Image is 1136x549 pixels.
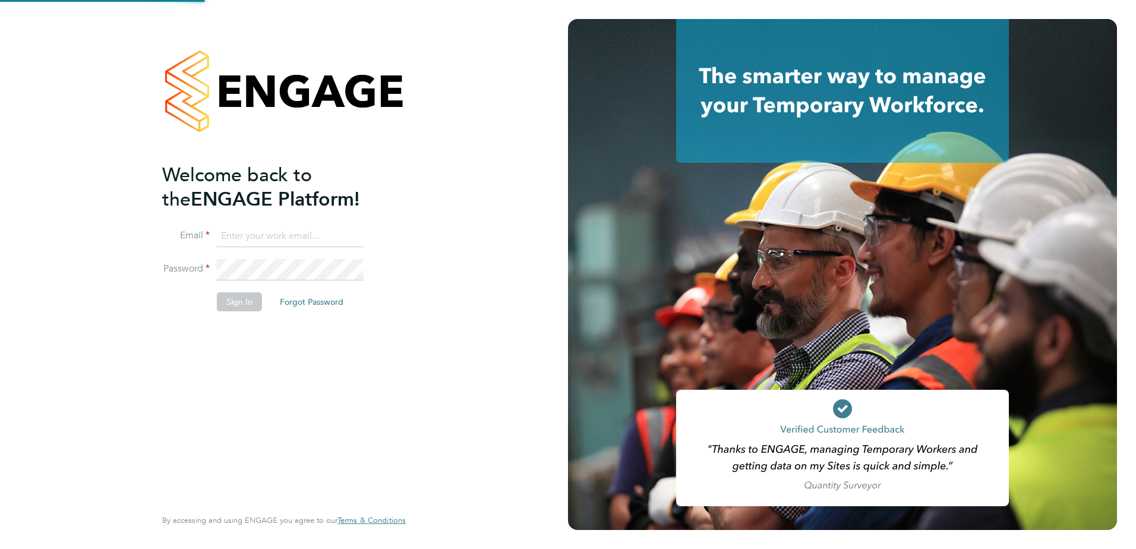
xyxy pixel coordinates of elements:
h2: ENGAGE Platform! [162,163,394,212]
label: Email [162,229,210,242]
span: By accessing and using ENGAGE you agree to our [162,515,406,525]
span: Terms & Conditions [337,515,406,525]
span: Welcome back to the [162,163,312,211]
label: Password [162,263,210,275]
button: Forgot Password [270,292,353,311]
button: Sign In [217,292,262,311]
a: Terms & Conditions [337,516,406,525]
input: Enter your work email... [217,226,364,247]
